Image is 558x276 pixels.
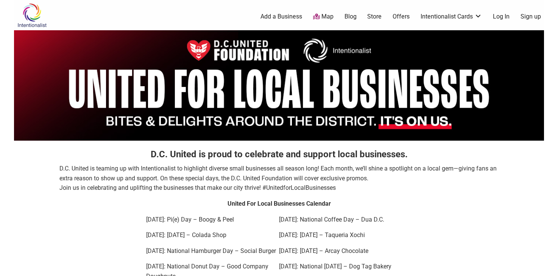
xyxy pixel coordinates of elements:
p: [DATE]: National [DATE] – Dog Tag Bakery [279,262,412,271]
a: Offers [393,12,410,21]
p: D.C. United is teaming up with Intentionalist to highlight diverse small businesses all season lo... [59,164,499,193]
a: Map [313,12,334,21]
p: [DATE]: [DATE] – Taqueria Xochi [279,230,412,240]
a: Blog [344,12,357,21]
a: Log In [493,12,510,21]
strong: United For Local Businesses Calendar [228,200,331,207]
a: Sign up [521,12,541,21]
p: [DATE]: National Hamburger Day – Social Burger [146,246,279,256]
p: [DATE]: Pi(e) Day – Boogy & Peel [146,215,279,225]
a: Add a Business [260,12,302,21]
p: [DATE]: [DATE] – Arcay Chocolate [279,246,412,256]
strong: D.C. United is proud to celebrate and support local businesses. [151,149,408,160]
a: Store [367,12,382,21]
a: Intentionalist Cards [421,12,482,21]
img: Intentionalist [14,3,50,28]
p: [DATE]: National Coffee Day – Dua D.C. [279,215,412,225]
p: [DATE]: [DATE] – Colada Shop [146,230,279,240]
img: sponsor logo [14,30,544,141]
